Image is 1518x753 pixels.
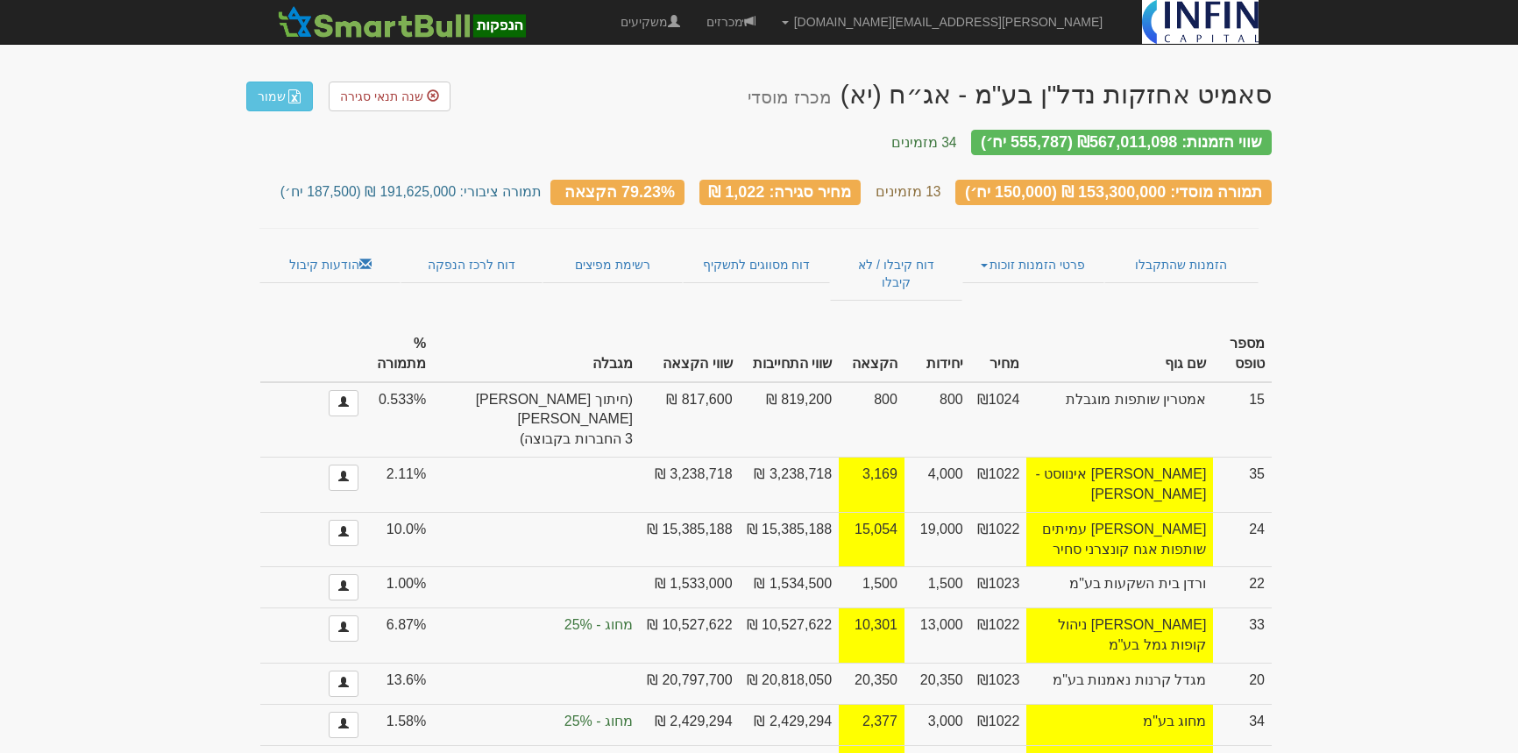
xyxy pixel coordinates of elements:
[640,512,740,567] td: 15,385,188 ₪
[1026,327,1213,382] th: שם גוף
[970,382,1027,458] td: ₪1024
[970,705,1027,746] td: ₪1022
[740,705,840,746] td: 2,429,294 ₪
[839,664,904,705] td: 20,350
[365,327,433,382] th: % מתמורה
[365,608,433,664] td: 6.87%
[365,567,433,608] td: 1.00%
[904,327,970,382] th: יחידות
[1026,608,1213,664] td: [PERSON_NAME] ניהול קופות גמל בע"מ
[839,608,904,664] td: אחוז הקצאה להצעה זו 79.2%
[904,567,970,608] td: 1,500
[904,458,970,513] td: 4,000
[287,89,301,103] img: excel-file-white.png
[1213,567,1272,608] td: 22
[1026,705,1213,746] td: מחוג בע"מ
[440,712,633,732] span: מחוג - 25%
[970,567,1027,608] td: ₪1023
[280,184,542,199] small: תמורה ציבורי: 191,625,000 ₪ (187,500 יח׳)
[365,664,433,705] td: 13.6%
[640,327,740,382] th: שווי הקצאה
[748,80,1272,109] div: סאמיט אחזקות נדל"ן בע"מ - אג״ח (יא) - הנפקה לציבור
[401,246,542,283] a: דוח לרכז הנפקה
[1026,512,1213,567] td: [PERSON_NAME] עמיתים שותפות אגח קונצרני סחיר
[440,390,633,451] span: (חיתוך [PERSON_NAME] [PERSON_NAME] 3 החברות בקבוצה)
[433,705,640,746] td: הקצאה בפועל לקבוצה 'מחוג' 8.45%
[970,664,1027,705] td: ₪1023
[740,458,840,513] td: 3,238,718 ₪
[683,246,829,283] a: דוח מסווגים לתשקיף
[1026,382,1213,458] td: אמטרין שותפות מוגבלת
[740,567,840,608] td: 1,534,500 ₪
[365,458,433,513] td: 2.11%
[640,705,740,746] td: 2,429,294 ₪
[839,327,904,382] th: הקצאה
[970,608,1027,664] td: ₪1022
[904,512,970,567] td: 19,000
[740,664,840,705] td: 20,818,050 ₪
[246,82,313,111] a: שמור
[740,512,840,567] td: 15,385,188 ₪
[564,182,675,200] span: 76.31% הקצאה כולל מגבלות
[830,246,962,301] a: דוח קיבלו / לא קיבלו
[259,246,401,283] a: הודעות קיבול
[748,88,831,107] small: מכרז מוסדי
[543,246,683,283] a: רשימת מפיצים
[640,458,740,513] td: 3,238,718 ₪
[365,705,433,746] td: 1.58%
[839,705,904,746] td: אחוז הקצאה להצעה זו 79.2%
[640,664,740,705] td: 20,797,700 ₪
[904,382,970,458] td: 800
[1213,664,1272,705] td: 20
[904,664,970,705] td: 20,350
[1213,512,1272,567] td: 24
[1213,458,1272,513] td: 35
[640,608,740,664] td: 10,527,622 ₪
[955,180,1272,205] div: תמורה מוסדי: 153,300,000 ₪ (150,000 יח׳)
[1213,608,1272,664] td: 33
[440,615,633,636] span: מחוג - 25%
[273,4,530,39] img: סמארטבול - מערכת לניהול הנפקות
[329,82,450,111] a: שנה תנאי סגירה
[904,608,970,664] td: 13,000
[365,382,433,458] td: 0.533%
[340,89,423,103] span: שנה תנאי סגירה
[1026,664,1213,705] td: מגדל קרנות נאמנות בע"מ
[699,180,862,205] div: מחיר סגירה: 1,022 ₪
[839,458,904,513] td: אחוז הקצאה להצעה זו 79.2%
[891,135,957,150] small: 34 מזמינים
[1026,567,1213,608] td: ורדן בית השקעות בע"מ
[970,512,1027,567] td: ₪1022
[433,608,640,664] td: הקצאה בפועל לקבוצה 'מחוג' 8.45%
[839,567,904,608] td: 1,500
[970,327,1027,382] th: מחיר
[740,608,840,664] td: 10,527,622 ₪
[640,382,740,458] td: 817,600 ₪
[740,382,840,458] td: 819,200 ₪
[1026,458,1213,513] td: [PERSON_NAME] אינווסט - [PERSON_NAME]
[433,327,640,382] th: מגבלה
[962,246,1103,283] a: פרטי הזמנות זוכות
[1213,382,1272,458] td: 15
[1213,327,1272,382] th: מספר טופס
[904,705,970,746] td: 3,000
[970,458,1027,513] td: ₪1022
[365,512,433,567] td: 10.0%
[839,512,904,567] td: אחוז הקצאה להצעה זו 79.2%
[1104,246,1259,283] a: הזמנות שהתקבלו
[1213,705,1272,746] td: 34
[971,130,1272,155] div: שווי הזמנות: ₪567,011,098 (555,787 יח׳)
[876,184,941,199] small: 13 מזמינים
[740,327,840,382] th: שווי התחייבות
[839,382,904,458] td: 800
[640,567,740,608] td: 1,533,000 ₪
